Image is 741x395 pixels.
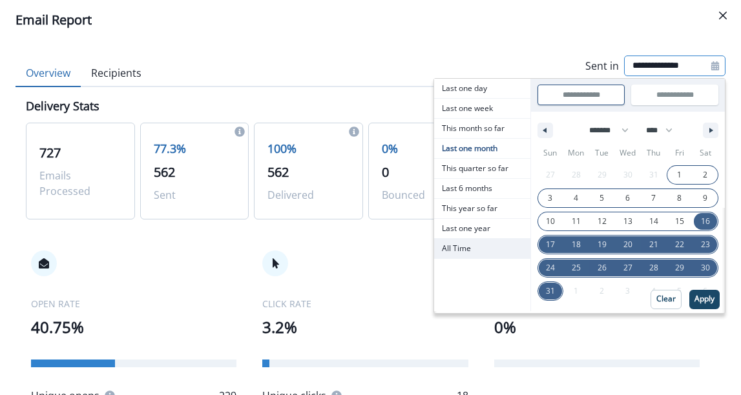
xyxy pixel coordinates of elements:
p: Emails Processed [39,168,121,199]
button: This year so far [434,199,530,219]
p: 100% [267,140,350,157]
span: 22 [675,233,684,256]
button: 3 [537,187,563,210]
span: Thu [641,143,667,163]
span: Sun [537,143,563,163]
span: This quarter so far [434,159,530,178]
button: 9 [693,187,718,210]
button: 7 [641,187,667,210]
button: 14 [641,210,667,233]
span: Last one day [434,79,530,98]
span: Last one year [434,219,530,238]
button: Last one day [434,79,530,99]
span: 31 [546,279,555,303]
p: 3.2% [262,316,468,339]
span: 14 [649,210,658,233]
button: 1 [667,163,693,187]
button: 26 [589,256,615,279]
span: 23 [701,233,710,256]
p: 40.75% [31,316,236,339]
button: All Time [434,239,530,259]
span: All Time [434,239,530,258]
button: 17 [537,233,563,256]
button: 18 [563,233,589,256]
button: 16 [693,210,718,233]
button: Last one year [434,219,530,239]
button: 24 [537,256,563,279]
span: 16 [701,210,710,233]
span: 2 [703,163,707,187]
span: 12 [598,210,607,233]
span: 9 [703,187,707,210]
span: 8 [677,187,682,210]
span: 29 [675,256,684,279]
p: 0% [494,316,700,339]
div: Email Report [16,10,725,30]
span: Mon [563,143,589,163]
button: 31 [537,279,563,303]
p: CLICK RATE [262,297,468,310]
span: 727 [39,144,61,161]
span: 15 [675,210,684,233]
span: Last one month [434,139,530,158]
span: 19 [598,233,607,256]
span: 21 [649,233,658,256]
button: 6 [615,187,641,210]
button: 23 [693,233,718,256]
button: 10 [537,210,563,233]
span: Last 6 months [434,179,530,198]
p: 77.3% [154,140,236,157]
button: 12 [589,210,615,233]
span: 30 [701,256,710,279]
span: Wed [615,143,641,163]
button: 21 [641,233,667,256]
span: 10 [546,210,555,233]
span: 17 [546,233,555,256]
button: 5 [589,187,615,210]
span: 27 [623,256,632,279]
button: 30 [693,256,718,279]
span: Last one week [434,99,530,118]
button: 27 [615,256,641,279]
button: Last 6 months [434,179,530,199]
span: 7 [651,187,656,210]
span: 28 [649,256,658,279]
p: Bounced [382,187,464,203]
span: 18 [572,233,581,256]
span: 20 [623,233,632,256]
button: This quarter so far [434,159,530,179]
span: Tue [589,143,615,163]
button: 19 [589,233,615,256]
button: 22 [667,233,693,256]
button: 13 [615,210,641,233]
span: Sat [693,143,718,163]
p: Sent [154,187,236,203]
p: Sent in [585,58,619,74]
p: 0% [382,140,464,157]
button: 20 [615,233,641,256]
span: 26 [598,256,607,279]
button: 29 [667,256,693,279]
span: 562 [154,163,175,181]
button: Apply [689,290,720,309]
button: Clear [651,290,682,309]
p: Clear [656,294,676,303]
span: 6 [625,187,630,210]
span: 25 [572,256,581,279]
p: Delivered [267,187,350,203]
button: Last one month [434,139,530,159]
button: 28 [641,256,667,279]
span: 3 [548,187,552,210]
span: This year so far [434,199,530,218]
span: 4 [574,187,578,210]
button: Recipients [81,60,152,87]
p: OPEN RATE [31,297,236,310]
button: This month so far [434,119,530,139]
button: 11 [563,210,589,233]
p: Delivery Stats [26,97,99,115]
span: 13 [623,210,632,233]
button: 4 [563,187,589,210]
button: Last one week [434,99,530,119]
span: 0 [382,163,389,181]
span: This month so far [434,119,530,138]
